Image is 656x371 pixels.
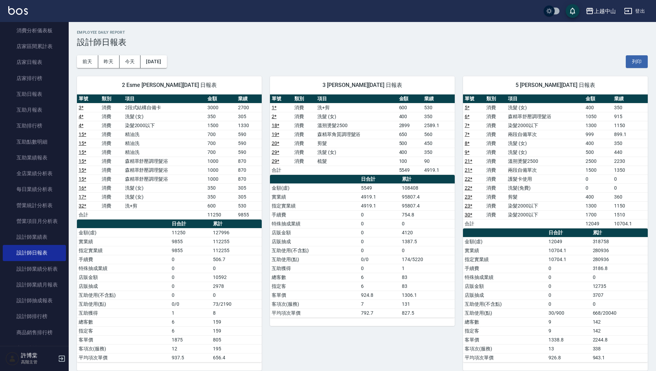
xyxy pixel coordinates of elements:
[236,112,262,121] td: 305
[359,210,400,219] td: 0
[3,102,66,118] a: 互助月報表
[612,94,648,103] th: 業績
[485,201,506,210] td: 消費
[316,112,397,121] td: 洗髮 (女)
[170,228,211,237] td: 11250
[591,264,648,273] td: 3186.8
[3,325,66,340] a: 商品銷售排行榜
[463,291,547,300] td: 店販抽成
[77,282,170,291] td: 店販抽成
[206,201,236,210] td: 600
[21,359,56,365] p: 高階主管
[8,6,28,15] img: Logo
[485,183,506,192] td: 消費
[293,121,315,130] td: 消費
[547,228,591,237] th: 日合計
[422,139,455,148] td: 450
[211,282,262,291] td: 2978
[397,148,422,157] td: 400
[397,139,422,148] td: 500
[77,246,170,255] td: 指定實業績
[206,192,236,201] td: 350
[85,82,253,89] span: 2 Esme [PERSON_NAME][DATE] 日報表
[400,282,455,291] td: 83
[591,228,648,237] th: 累計
[584,157,612,166] td: 2500
[612,219,648,228] td: 10704.1
[621,5,648,18] button: 登出
[100,103,123,112] td: 消費
[463,94,485,103] th: 單號
[170,273,211,282] td: 0
[100,201,123,210] td: 消費
[100,112,123,121] td: 消費
[236,166,262,175] td: 870
[485,121,506,130] td: 消費
[206,157,236,166] td: 1000
[485,139,506,148] td: 消費
[471,82,640,89] span: 5 [PERSON_NAME][DATE] 日報表
[547,255,591,264] td: 10704.1
[397,166,422,175] td: 5549
[547,300,591,308] td: 0
[206,166,236,175] td: 1000
[236,192,262,201] td: 305
[506,121,584,130] td: 染髮2000以下
[123,130,206,139] td: 精油洗
[397,103,422,112] td: 600
[422,148,455,157] td: 350
[612,175,648,183] td: 0
[584,139,612,148] td: 400
[359,300,400,308] td: 7
[463,255,547,264] td: 指定實業績
[463,264,547,273] td: 手續費
[626,55,648,68] button: 列印
[3,181,66,197] a: 每日業績分析表
[316,94,397,103] th: 項目
[506,201,584,210] td: 染髮2000以下
[3,23,66,38] a: 消費分析儀表板
[359,255,400,264] td: 0/0
[400,228,455,237] td: 4120
[77,237,170,246] td: 實業績
[236,148,262,157] td: 590
[100,139,123,148] td: 消費
[584,183,612,192] td: 0
[170,264,211,273] td: 0
[77,220,262,362] table: a dense table
[612,166,648,175] td: 1350
[123,148,206,157] td: 精油洗
[422,121,455,130] td: 2589.1
[400,291,455,300] td: 1306.1
[584,210,612,219] td: 1700
[463,219,485,228] td: 合計
[612,148,648,157] td: 440
[591,300,648,308] td: 0
[612,103,648,112] td: 350
[77,94,262,220] table: a dense table
[293,94,315,103] th: 類別
[293,148,315,157] td: 消費
[293,130,315,139] td: 消費
[170,255,211,264] td: 0
[316,139,397,148] td: 剪髮
[591,273,648,282] td: 0
[270,219,359,228] td: 特殊抽成業績
[359,175,400,184] th: 日合計
[612,139,648,148] td: 350
[270,94,293,103] th: 單號
[270,228,359,237] td: 店販金額
[359,273,400,282] td: 6
[485,112,506,121] td: 消費
[506,157,584,166] td: 溫朔燙髮2500
[359,237,400,246] td: 0
[270,300,359,308] td: 客項次(服務)
[100,130,123,139] td: 消費
[463,300,547,308] td: 互助使用(不含點)
[359,183,400,192] td: 5549
[270,273,359,282] td: 總客數
[547,273,591,282] td: 0
[359,228,400,237] td: 0
[236,103,262,112] td: 2700
[612,210,648,219] td: 1510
